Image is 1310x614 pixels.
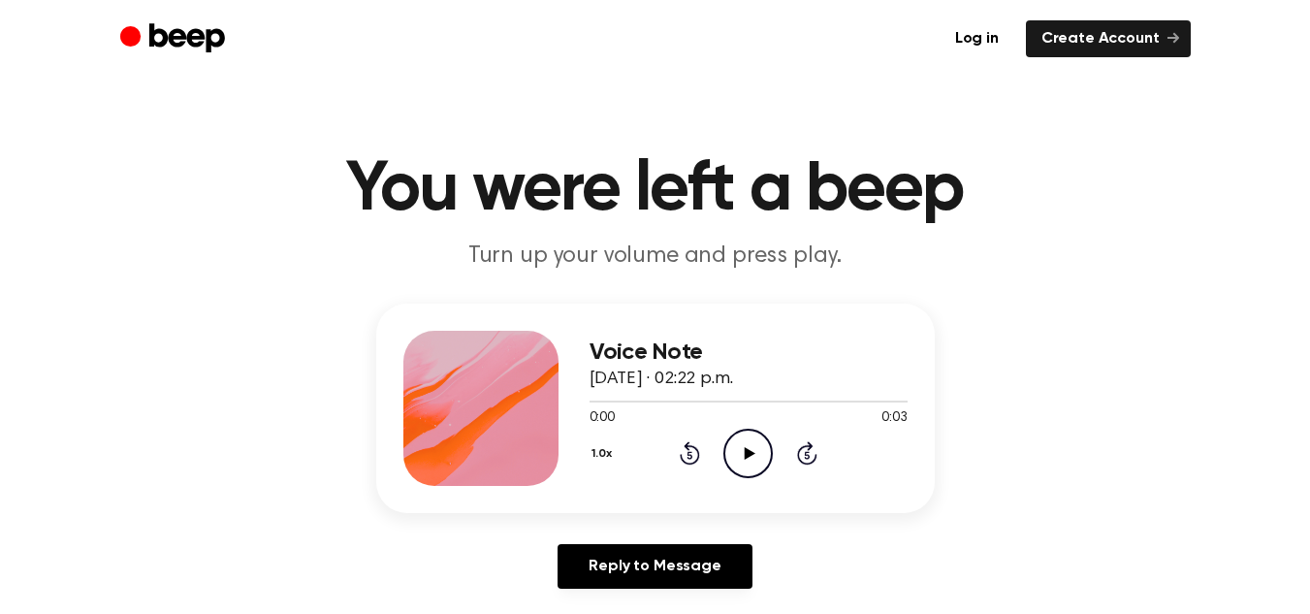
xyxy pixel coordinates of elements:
a: Beep [120,20,230,58]
span: 0:00 [590,408,615,429]
a: Log in [940,20,1014,57]
a: Create Account [1026,20,1191,57]
h1: You were left a beep [159,155,1152,225]
button: 1.0x [590,437,620,470]
span: 0:03 [881,408,907,429]
h3: Voice Note [590,339,908,366]
p: Turn up your volume and press play. [283,241,1028,273]
span: [DATE] · 02:22 p.m. [590,371,733,388]
a: Reply to Message [558,544,751,589]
